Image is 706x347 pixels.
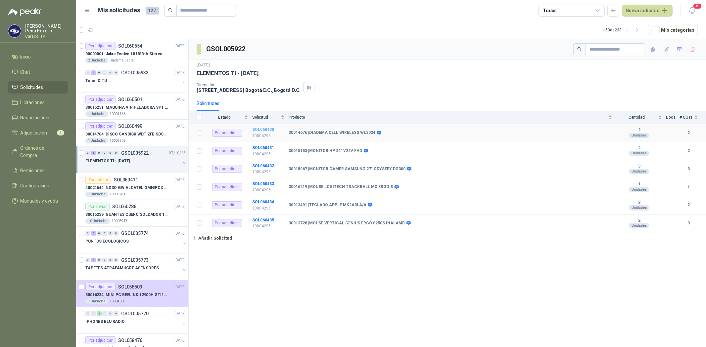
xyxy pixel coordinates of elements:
[85,131,168,137] p: 30014704 | DISCO SANDISK WDT 2TB SDSSDE61-2T00-G25
[616,200,662,205] b: 2
[212,219,242,227] div: Por adjudicar
[252,181,274,186] b: SOL060433
[174,43,186,49] p: [DATE]
[629,205,649,211] div: Unidades
[85,319,125,325] p: IPHONES BLU RADIO
[146,7,159,15] span: 127
[629,151,649,156] div: Unidades
[85,311,90,316] div: 0
[121,231,149,236] p: GSOL005774
[85,69,187,90] a: 0 4 0 0 0 0 GSOL005933[DATE] Toner DITU
[102,258,107,262] div: 0
[118,338,142,343] p: SOL058476
[114,258,118,262] div: 0
[108,70,113,75] div: 0
[85,149,187,170] a: 0 6 0 0 0 0 GSOL00592207/10/25 ELEMENTOS TI - [DATE]
[616,182,662,187] b: 1
[85,111,108,117] div: 1 Unidades
[252,145,274,150] b: SOL060431
[252,151,285,157] p: 10004295
[121,151,149,155] p: GSOL005922
[197,83,301,87] p: Dirección
[21,144,62,159] span: Órdenes de Compra
[108,258,113,262] div: 0
[112,218,127,224] p: 10003947
[8,25,21,37] img: Company Logo
[85,231,90,236] div: 0
[85,258,90,262] div: 0
[252,133,285,139] p: 10004295
[289,130,375,135] b: 30014676 | DIADEMA DELL WIRELESS WL3024
[110,299,125,304] p: 10004038
[85,299,108,304] div: 7 Unidades
[112,204,136,209] p: SOL060286
[21,99,45,106] span: Licitaciones
[543,7,557,14] div: Todas
[97,231,102,236] div: 0
[85,229,187,251] a: 0 3 0 0 0 0 GSOL005774[DATE] PUNTOS ECOLOGICOS
[76,120,188,146] a: Por adjudicarSOL060499[DATE] 30014704 |DISCO SANDISK WDT 2TB SDSSDE61-2T00-G251 Unidades10002306
[174,284,186,290] p: [DATE]
[114,177,138,182] p: SOL060411
[114,231,118,236] div: 0
[616,218,662,223] b: 2
[252,111,289,124] th: Solicitud
[25,24,68,33] p: [PERSON_NAME] Peña Forero
[602,25,643,35] div: 1 - 50 de 238
[118,285,142,289] p: SOL058503
[8,96,68,109] a: Licitaciones
[666,111,680,124] th: Docs
[85,212,168,218] p: 30016239 | GUANTES CUERO SOLDADOR 14 STEEL PRO SAFE(ADJUNTO FICHA TECNIC)
[616,164,662,169] b: 3
[85,218,110,224] div: 10 Unidades
[85,51,168,57] p: 00000001 | Jabra Evolve 10 USB-A Stereo HSC200
[680,115,693,120] span: # COTs
[85,96,116,103] div: Por adjudicar
[168,8,173,13] span: search
[206,44,246,54] h3: GSOL005922
[289,111,616,124] th: Producto
[85,78,107,84] p: Toner DITU
[21,129,47,136] span: Adjudicación
[680,202,698,208] b: 2
[197,62,210,68] p: [DATE]
[85,122,116,130] div: Por adjudicar
[680,130,698,136] b: 2
[121,258,149,262] p: GSOL005773
[114,151,118,155] div: 0
[118,44,142,48] p: SOL060554
[174,230,186,237] p: [DATE]
[85,292,168,298] p: 30016234 | MINI PC BEELINK 12900H GTI12 I9
[622,5,673,17] button: Nueva solicitud
[85,336,116,344] div: Por adjudicar
[616,111,666,124] th: Cantidad
[212,183,242,191] div: Por adjudicar
[108,151,113,155] div: 0
[21,114,51,121] span: Negociaciones
[76,39,188,66] a: Por adjudicarSOL060554[DATE] 00000001 |Jabra Evolve 10 USB-A Stereo HSC2002 UnidadesDiadema-Jabra
[85,42,116,50] div: Por adjudicar
[289,203,366,208] b: 30013491 | TECLADO APPLE MK2A3LA/A
[174,96,186,103] p: [DATE]
[8,8,42,16] img: Logo peakr
[252,205,285,212] p: 10004295
[629,169,649,174] div: Unidades
[21,197,58,205] span: Manuales y ayuda
[97,311,102,316] div: 2
[121,311,149,316] p: GSOL005770
[121,70,149,75] p: GSOL005933
[97,258,102,262] div: 0
[76,200,188,227] a: Por enviarSOL060286[DATE] 30016239 |GUANTES CUERO SOLDADOR 14 STEEL PRO SAFE(ADJUNTO FICHA TECNIC...
[85,238,129,245] p: PUNTOS ECOLOGICOS
[76,280,188,307] a: Por adjudicarSOL058503[DATE] 30016234 |MINI PC BEELINK 12900H GTI12 I97 Unidades10004038
[252,218,274,222] a: SOL060435
[85,265,159,271] p: TAPETES ATRAPAMUGRE ASENSORES
[629,223,649,228] div: Unidades
[102,70,107,75] div: 0
[76,93,188,120] a: Por adjudicarSOL060501[DATE] 30016251 |MAQUINA VINIPELADORA SPT M 10 – 501 Unidades10004166
[289,148,362,154] b: 30015153 | MONITOR HP 24" V24V FHD
[85,283,116,291] div: Por adjudicar
[85,158,130,164] p: ELEMENTOS TI - [DATE]
[8,51,68,63] a: Inicio
[680,166,698,172] b: 3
